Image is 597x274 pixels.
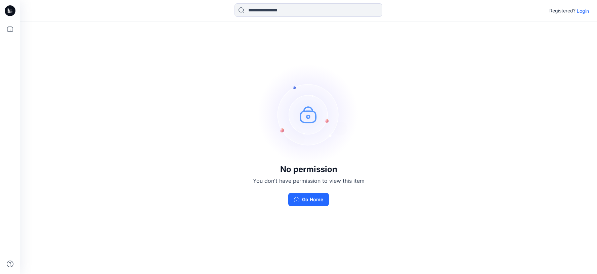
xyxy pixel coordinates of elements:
h3: No permission [253,165,365,174]
p: You don't have permission to view this item [253,177,365,185]
p: Registered? [549,7,575,15]
button: Go Home [288,193,329,206]
p: Login [577,7,589,14]
img: no-perm.svg [258,64,359,165]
